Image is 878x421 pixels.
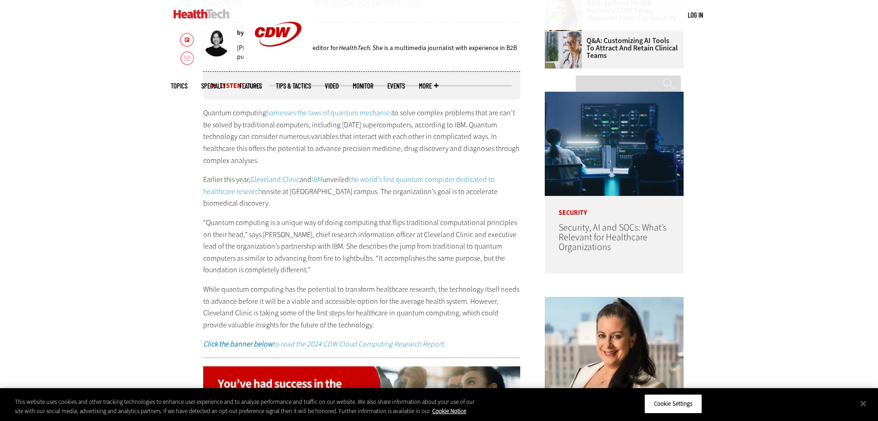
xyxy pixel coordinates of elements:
[203,175,495,196] a: the world’s first quantum computer dedicated to healthcare research
[644,394,702,414] button: Cookie Settings
[545,92,684,196] img: security team in high-tech computer room
[203,217,521,276] p: “Quantum computing is a unique way of doing computing that flips traditional computational princi...
[688,11,703,19] a: Log in
[203,283,521,331] p: While quantum computing has the potential to transform healthcare research, the technology itself...
[174,9,230,19] img: Home
[203,366,521,421] img: na-2024cloudreport-animated-clickhere-desktop
[239,82,262,89] a: Features
[419,82,438,89] span: More
[201,82,225,89] span: Specialty
[203,339,445,349] em: to read the 2024 CDW Cloud Computing Research Report.
[325,82,339,89] a: Video
[432,407,466,415] a: More information about your privacy
[353,82,374,89] a: MonITor
[243,61,313,71] a: CDW
[276,82,311,89] a: Tips & Tactics
[250,175,299,184] a: Cleveland Clinic
[545,196,684,216] p: Security
[387,82,405,89] a: Events
[203,339,273,349] strong: Click the banner below
[203,107,521,166] p: Quantum computing to solve complex problems that are can’t be solved by traditional computers, in...
[203,174,521,209] p: Earlier this year, and unveiled onsite at [GEOGRAPHIC_DATA] campus. The organization’s goal is to...
[688,10,703,20] div: User menu
[545,297,684,401] img: Connie Barrera
[559,221,666,253] a: Security, AI and SOCs: What’s Relevant for Healthcare Organizations
[311,175,323,184] a: IBM
[203,339,445,349] a: Click the banner belowto read the 2024 CDW Cloud Computing Research Report.
[266,108,392,118] a: harnesses the laws of quantum mechanics
[15,397,483,415] div: This website uses cookies and other tracking technologies to enhance user experience and to analy...
[853,393,873,414] button: Close
[171,82,187,89] span: Topics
